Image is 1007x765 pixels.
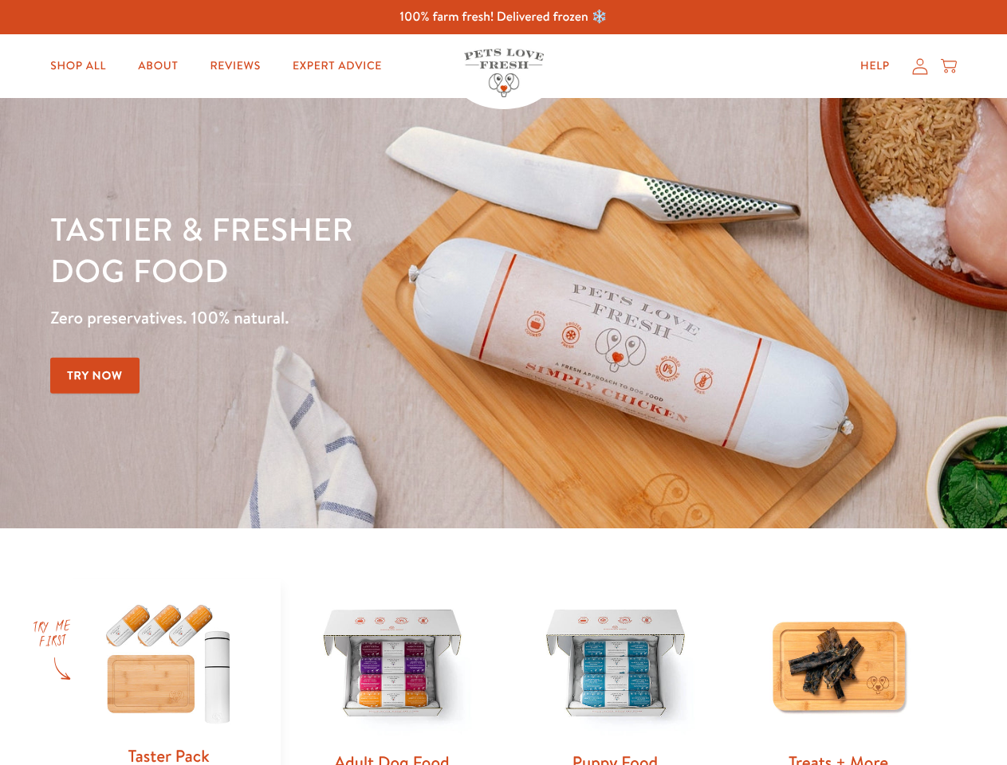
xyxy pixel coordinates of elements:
a: Help [848,50,903,82]
h1: Tastier & fresher dog food [50,208,655,291]
a: Shop All [37,50,119,82]
a: Try Now [50,358,140,394]
a: About [125,50,191,82]
img: Pets Love Fresh [464,49,544,97]
a: Expert Advice [280,50,395,82]
p: Zero preservatives. 100% natural. [50,304,655,332]
a: Reviews [197,50,273,82]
